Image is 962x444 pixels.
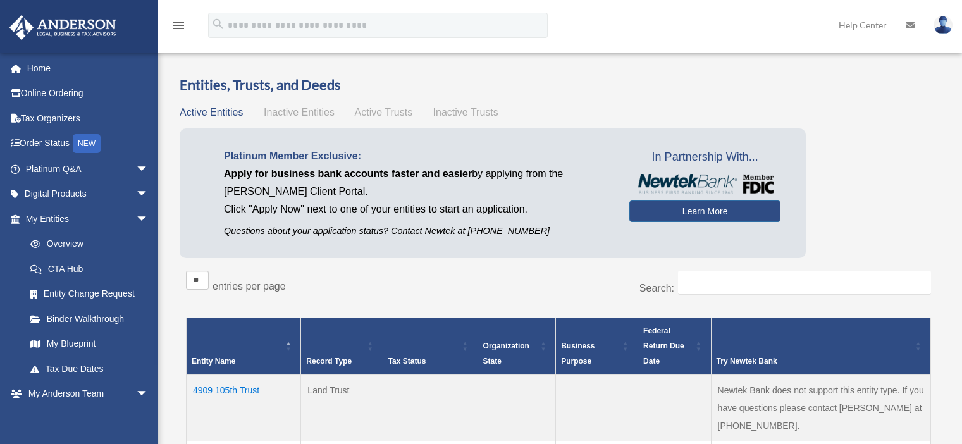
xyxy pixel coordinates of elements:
a: Tax Organizers [9,106,168,131]
a: CTA Hub [18,256,161,281]
span: Inactive Entities [264,107,335,118]
a: Online Ordering [9,81,168,106]
a: menu [171,22,186,33]
a: Platinum Q&Aarrow_drop_down [9,156,168,182]
a: My Blueprint [18,331,161,357]
img: NewtekBankLogoSM.png [636,174,774,194]
div: NEW [73,134,101,153]
th: Tax Status: Activate to sort [383,318,478,374]
span: Record Type [306,357,352,366]
span: Active Entities [180,107,243,118]
label: entries per page [213,281,286,292]
a: My Entitiesarrow_drop_down [9,206,161,231]
i: menu [171,18,186,33]
td: Newtek Bank does not support this entity type. If you have questions please contact [PERSON_NAME]... [711,374,930,441]
label: Search: [639,283,674,293]
a: Learn More [629,200,780,222]
th: Try Newtek Bank : Activate to sort [711,318,930,374]
a: Entity Change Request [18,281,161,307]
div: Try Newtek Bank [717,354,911,369]
span: Entity Name [192,357,235,366]
p: by applying from the [PERSON_NAME] Client Portal. [224,165,610,200]
span: Inactive Trusts [433,107,498,118]
img: User Pic [934,16,953,34]
th: Federal Return Due Date: Activate to sort [638,318,712,374]
span: arrow_drop_down [136,206,161,232]
a: Order StatusNEW [9,131,168,157]
th: Record Type: Activate to sort [301,318,383,374]
td: 4909 105th Trust [187,374,301,441]
p: Questions about your application status? Contact Newtek at [PHONE_NUMBER] [224,223,610,239]
a: Overview [18,231,155,257]
a: Digital Productsarrow_drop_down [9,182,168,207]
span: Tax Status [388,357,426,366]
h3: Entities, Trusts, and Deeds [180,75,937,95]
i: search [211,17,225,31]
span: Business Purpose [561,342,595,366]
span: arrow_drop_down [136,381,161,407]
th: Business Purpose: Activate to sort [556,318,638,374]
span: Active Trusts [355,107,413,118]
a: My Anderson Teamarrow_drop_down [9,381,168,407]
a: Home [9,56,168,81]
th: Entity Name: Activate to invert sorting [187,318,301,374]
span: In Partnership With... [629,147,780,168]
td: Land Trust [301,374,383,441]
a: Tax Due Dates [18,356,161,381]
span: Federal Return Due Date [643,326,684,366]
span: arrow_drop_down [136,182,161,207]
span: Organization State [483,342,529,366]
p: Click "Apply Now" next to one of your entities to start an application. [224,200,610,218]
span: arrow_drop_down [136,156,161,182]
img: Anderson Advisors Platinum Portal [6,15,120,40]
a: Binder Walkthrough [18,306,161,331]
th: Organization State: Activate to sort [478,318,556,374]
span: Apply for business bank accounts faster and easier [224,168,472,179]
p: Platinum Member Exclusive: [224,147,610,165]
